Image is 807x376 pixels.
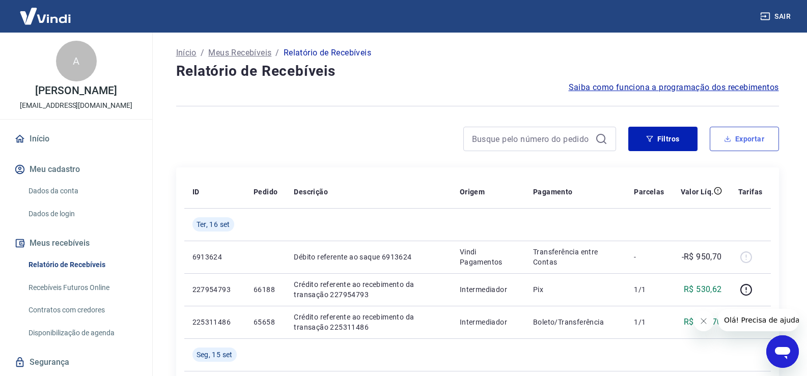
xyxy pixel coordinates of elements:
button: Sair [758,7,795,26]
a: Início [176,47,197,59]
button: Exportar [710,127,779,151]
a: Saiba como funciona a programação dos recebimentos [569,81,779,94]
p: Parcelas [634,187,664,197]
input: Busque pelo número do pedido [472,131,591,147]
p: 66188 [254,284,277,295]
span: Seg, 15 set [197,350,233,360]
iframe: Mensagem da empresa [718,309,799,331]
p: / [275,47,279,59]
iframe: Fechar mensagem [693,311,714,331]
p: Valor Líq. [681,187,714,197]
p: [PERSON_NAME] [35,85,117,96]
a: Dados da conta [24,181,140,201]
p: - [634,252,664,262]
p: -R$ 950,70 [682,251,722,263]
button: Meu cadastro [12,158,140,181]
a: Início [12,128,140,150]
p: R$ 950,70 [684,316,722,328]
p: Vindi Pagamentos [460,247,517,267]
span: Olá! Precisa de ajuda? [6,7,86,15]
p: 225311486 [192,317,237,327]
p: Relatório de Recebíveis [284,47,371,59]
p: Pedido [254,187,277,197]
p: Intermediador [460,317,517,327]
p: Intermediador [460,284,517,295]
p: Transferência entre Contas [533,247,618,267]
span: Ter, 16 set [197,219,230,229]
a: Dados de login [24,204,140,224]
a: Recebíveis Futuros Online [24,277,140,298]
iframe: Botão para abrir a janela de mensagens [766,335,799,368]
p: ID [192,187,200,197]
p: / [201,47,204,59]
p: R$ 530,62 [684,283,722,296]
p: 6913624 [192,252,237,262]
p: Crédito referente ao recebimento da transação 227954793 [294,279,443,300]
p: 65658 [254,317,277,327]
p: [EMAIL_ADDRESS][DOMAIN_NAME] [20,100,132,111]
p: 1/1 [634,284,664,295]
p: Origem [460,187,485,197]
button: Meus recebíveis [12,232,140,254]
p: Boleto/Transferência [533,317,618,327]
p: Pix [533,284,618,295]
button: Filtros [628,127,698,151]
p: 1/1 [634,317,664,327]
a: Relatório de Recebíveis [24,254,140,275]
div: A [56,41,97,81]
p: Tarifas [738,187,763,197]
p: 227954793 [192,284,237,295]
a: Segurança [12,351,140,373]
p: Pagamento [533,187,573,197]
a: Disponibilização de agenda [24,323,140,343]
img: Vindi [12,1,78,32]
a: Contratos com credores [24,300,140,321]
h4: Relatório de Recebíveis [176,61,779,81]
p: Débito referente ao saque 6913624 [294,252,443,262]
a: Meus Recebíveis [208,47,271,59]
p: Crédito referente ao recebimento da transação 225311486 [294,312,443,332]
p: Descrição [294,187,328,197]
